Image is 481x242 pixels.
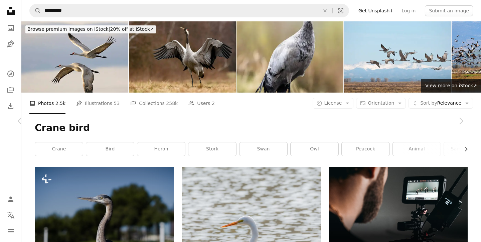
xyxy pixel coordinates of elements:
a: Collections [4,83,17,97]
button: License [313,98,354,109]
a: Collections 258k [130,93,178,114]
a: View more on iStock↗ [421,79,481,93]
a: Browse premium images on iStock|20% off at iStock↗ [21,21,160,37]
form: Find visuals sitewide [29,4,349,17]
button: Orientation [356,98,406,109]
a: a large bird standing on top of a lush green field [35,210,174,216]
a: Explore [4,67,17,81]
img: Common crane (Grus grus), Eurasian crane. [236,21,343,93]
span: Orientation [368,100,394,106]
a: bird [86,142,134,156]
h1: Crane bird [35,122,468,134]
span: 53 [114,100,120,107]
a: crane [35,142,83,156]
a: Next [441,89,481,153]
a: Get Unsplash+ [354,5,397,16]
a: stork [188,142,236,156]
img: Sandhill Cranes Over Monte Vista, Colorado [344,21,451,93]
button: Language [4,209,17,222]
img: Common crane [129,21,236,93]
button: Sort byRelevance [409,98,473,109]
span: Browse premium images on iStock | [27,26,110,32]
span: 2 [212,100,215,107]
a: heron [137,142,185,156]
a: Illustrations 53 [76,93,120,114]
span: View more on iStock ↗ [425,83,477,88]
button: Submit an image [425,5,473,16]
a: animal [393,142,441,156]
span: Relevance [420,100,461,107]
a: Photos [4,21,17,35]
a: Log in / Sign up [4,193,17,206]
span: License [324,100,342,106]
a: swan [239,142,287,156]
button: Clear [318,4,332,17]
a: peacock [342,142,389,156]
button: Search Unsplash [30,4,41,17]
a: Users 2 [188,93,215,114]
img: Pair of Sandhill Cranes Grus Canadensis mid-flight [21,21,128,93]
span: 258k [166,100,178,107]
a: Log in [397,5,420,16]
a: owl [291,142,338,156]
button: Visual search [333,4,349,17]
div: 20% off at iStock ↗ [25,25,156,33]
span: Sort by [420,100,437,106]
button: Menu [4,225,17,238]
a: Illustrations [4,37,17,51]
